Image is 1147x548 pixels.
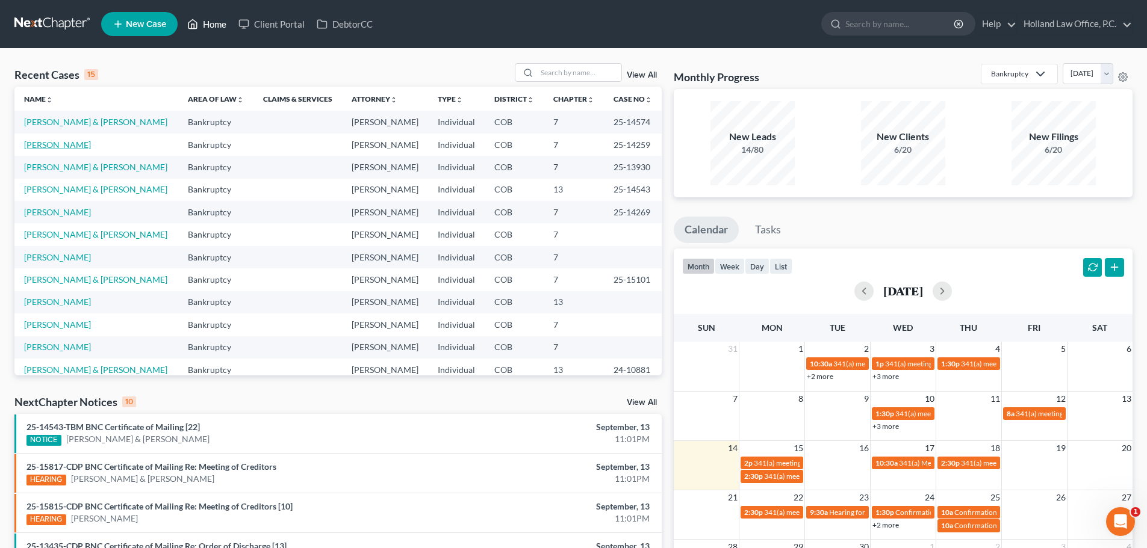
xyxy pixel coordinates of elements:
span: 2:30p [941,458,960,467]
div: 11:01PM [450,433,650,445]
td: Bankruptcy [178,111,253,133]
a: [PERSON_NAME] [24,342,91,352]
td: Individual [428,156,485,178]
td: Individual [428,134,485,156]
span: 1p [875,359,884,368]
span: 341(a) meeting for [PERSON_NAME] [961,458,1077,467]
a: Calendar [674,217,739,243]
span: 341(a) meeting for [PERSON_NAME] [961,359,1077,368]
span: Sat [1092,322,1107,333]
span: Mon [762,322,783,333]
i: unfold_more [587,96,594,103]
td: Bankruptcy [178,336,253,359]
a: [PERSON_NAME] [24,252,91,262]
h2: [DATE] [883,285,923,297]
td: [PERSON_NAME] [342,359,428,381]
td: Bankruptcy [178,223,253,245]
td: [PERSON_NAME] [342,246,428,268]
td: Individual [428,246,485,268]
span: 27 [1121,490,1133,505]
span: Fri [1028,322,1040,333]
span: New Case [126,20,166,29]
td: COB [485,201,544,223]
a: Client Portal [232,13,311,35]
span: 23 [858,490,870,505]
td: [PERSON_NAME] [342,268,428,291]
span: 10:30a [810,359,832,368]
th: Claims & Services [253,87,342,111]
td: [PERSON_NAME] [342,179,428,201]
td: COB [485,359,544,381]
td: Individual [428,268,485,291]
span: 10a [941,521,953,530]
a: +2 more [807,372,833,381]
span: 19 [1055,441,1067,455]
td: 7 [544,336,604,359]
div: September, 13 [450,461,650,473]
a: [PERSON_NAME] & [PERSON_NAME] [24,117,167,127]
td: COB [485,336,544,359]
a: Area of Lawunfold_more [188,94,244,103]
a: [PERSON_NAME] & [PERSON_NAME] [24,274,167,285]
td: COB [485,313,544,336]
td: Bankruptcy [178,156,253,178]
div: New Leads [710,130,795,144]
span: 8 [797,392,804,406]
span: 1:30p [875,409,894,418]
i: unfold_more [46,96,53,103]
span: Confirmation hearing for Broc Charleston second case & [PERSON_NAME] [895,508,1130,517]
a: [PERSON_NAME] [24,297,91,307]
button: list [769,258,792,274]
i: unfold_more [456,96,463,103]
span: Hearing for [PERSON_NAME] [829,508,923,517]
a: +3 more [872,372,899,381]
span: 1 [797,342,804,356]
a: DebtorCC [311,13,379,35]
span: 3 [928,342,936,356]
span: 9 [863,392,870,406]
a: [PERSON_NAME] [24,207,91,217]
a: Attorneyunfold_more [352,94,397,103]
td: Individual [428,313,485,336]
td: [PERSON_NAME] [342,134,428,156]
span: 14 [727,441,739,455]
span: 24 [924,490,936,505]
td: COB [485,268,544,291]
span: 7 [732,392,739,406]
a: Nameunfold_more [24,94,53,103]
div: 6/20 [861,144,945,156]
span: Sun [698,322,715,333]
span: 26 [1055,490,1067,505]
div: September, 13 [450,421,650,433]
span: 341(a) meeting for [PERSON_NAME] [1016,409,1132,418]
a: +3 more [872,422,899,431]
td: Bankruptcy [178,201,253,223]
span: 12 [1055,392,1067,406]
div: 11:01PM [450,473,650,485]
i: unfold_more [237,96,244,103]
div: 6/20 [1012,144,1096,156]
td: [PERSON_NAME] [342,336,428,359]
span: 22 [792,490,804,505]
td: 7 [544,201,604,223]
span: Wed [893,322,913,333]
span: 341(a) meeting for [PERSON_NAME] [764,508,880,517]
a: Typeunfold_more [438,94,463,103]
a: [PERSON_NAME] [71,513,138,525]
td: Bankruptcy [178,246,253,268]
td: 25-14269 [604,201,662,223]
a: [PERSON_NAME] & [PERSON_NAME] [24,229,167,239]
td: 13 [544,179,604,201]
td: Bankruptcy [178,359,253,381]
td: Bankruptcy [178,179,253,201]
td: Individual [428,111,485,133]
td: Individual [428,336,485,359]
td: [PERSON_NAME] [342,111,428,133]
td: Bankruptcy [178,313,253,336]
a: [PERSON_NAME] [24,140,91,150]
span: 341(a) Meeting for [PERSON_NAME] [899,458,1016,467]
a: 25-15817-CDP BNC Certificate of Mailing Re: Meeting of Creditors [26,461,276,472]
span: 2:30p [744,472,763,481]
td: [PERSON_NAME] [342,223,428,245]
a: Districtunfold_more [494,94,534,103]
